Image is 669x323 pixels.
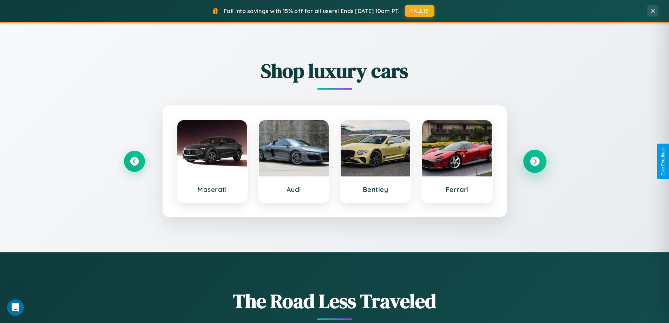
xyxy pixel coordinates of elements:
[348,185,404,194] h3: Bentley
[429,185,485,194] h3: Ferrari
[266,185,322,194] h3: Audi
[184,185,240,194] h3: Maserati
[124,288,545,315] h1: The Road Less Traveled
[224,7,400,14] span: Fall into savings with 15% off for all users! Ends [DATE] 10am PT.
[661,147,665,176] div: Give Feedback
[7,299,24,316] iframe: Intercom live chat
[405,5,434,17] button: FALL15
[124,57,545,84] h2: Shop luxury cars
